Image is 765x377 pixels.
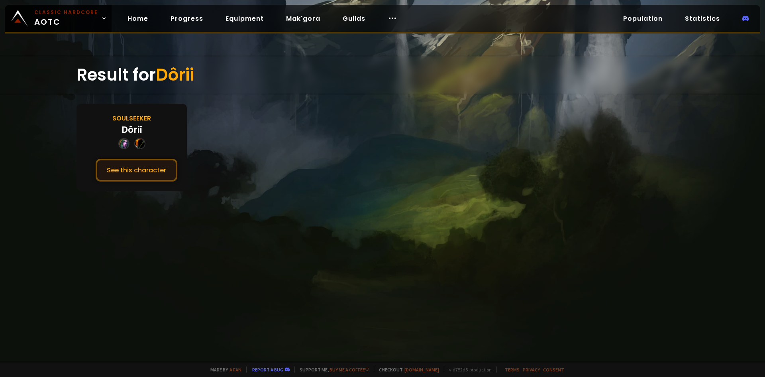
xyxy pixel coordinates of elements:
[404,367,439,373] a: [DOMAIN_NAME]
[444,367,492,373] span: v. d752d5 - production
[252,367,283,373] a: Report a bug
[34,9,98,28] span: AOTC
[156,63,194,87] span: Dôrii
[294,367,369,373] span: Support me,
[206,367,241,373] span: Made by
[76,56,688,94] div: Result for
[122,123,142,136] div: Dôrii
[229,367,241,373] a: a fan
[112,113,151,123] div: Soulseeker
[336,10,372,27] a: Guilds
[34,9,98,16] small: Classic Hardcore
[96,159,177,182] button: See this character
[219,10,270,27] a: Equipment
[543,367,564,373] a: Consent
[121,10,155,27] a: Home
[679,10,726,27] a: Statistics
[5,5,112,32] a: Classic HardcoreAOTC
[374,367,439,373] span: Checkout
[280,10,327,27] a: Mak'gora
[523,367,540,373] a: Privacy
[330,367,369,373] a: Buy me a coffee
[617,10,669,27] a: Population
[505,367,520,373] a: Terms
[164,10,210,27] a: Progress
